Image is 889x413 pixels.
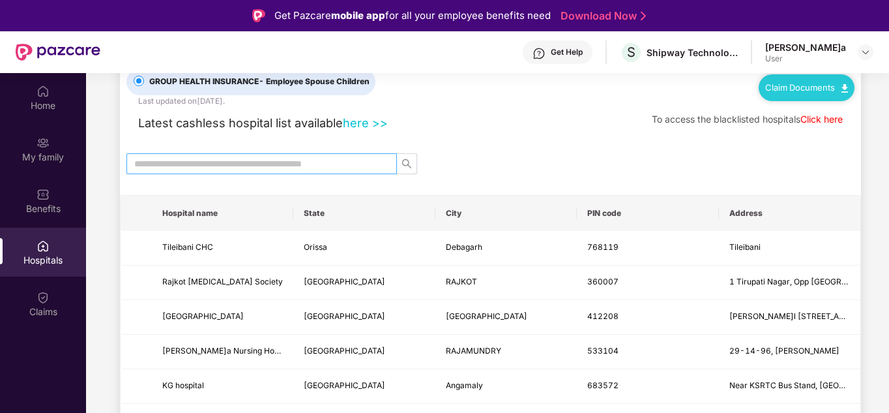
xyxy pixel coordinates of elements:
img: svg+xml;base64,PHN2ZyBpZD0iSG9tZSIgeG1sbnM9Imh0dHA6Ly93d3cudzMub3JnLzIwMDAvc3ZnIiB3aWR0aD0iMjAiIG... [36,85,50,98]
span: [GEOGRAPHIC_DATA] [304,380,385,390]
td: 1 Tirupati Nagar, Opp Nirmala Convent School [719,266,860,300]
td: KG hospital [152,369,293,404]
span: Debagarh [446,242,482,252]
div: Get Help [551,47,583,57]
span: Latest cashless hospital list available [138,115,343,130]
td: Orissa [293,231,435,266]
th: Address [719,196,860,231]
td: Angamaly [435,369,577,404]
img: svg+xml;base64,PHN2ZyBpZD0iSG9zcGl0YWxzIiB4bWxucz0iaHR0cDovL3d3dy53My5vcmcvMjAwMC9zdmciIHdpZHRoPS... [36,239,50,252]
td: Near KSRTC Bus Stand, Trissur Road, Angamaly [719,369,860,404]
img: Logo [252,9,265,22]
span: Address [729,208,850,219]
span: 683572 [587,380,619,390]
img: svg+xml;base64,PHN2ZyBpZD0iQmVuZWZpdHMiIHhtbG5zPSJodHRwOi8vd3d3LnczLm9yZy8yMDAwL3N2ZyIgd2lkdGg9Ij... [36,188,50,201]
span: 533104 [587,346,619,356]
th: PIN code [577,196,718,231]
td: Andhra Pradesh [293,335,435,369]
a: Click here [800,114,843,125]
th: City [435,196,577,231]
img: New Pazcare Logo [16,44,100,61]
span: [GEOGRAPHIC_DATA] [162,311,244,321]
img: svg+xml;base64,PHN2ZyBpZD0iQ2xhaW0iIHhtbG5zPSJodHRwOi8vd3d3LnczLm9yZy8yMDAwL3N2ZyIgd2lkdGg9IjIwIi... [36,291,50,304]
td: Kerala [293,369,435,404]
div: Shipway Technology Pvt. Ltd [647,46,738,59]
span: 768119 [587,242,619,252]
span: Hospital name [162,208,283,219]
img: svg+xml;base64,PHN2ZyBpZD0iSGVscC0zMngzMiIgeG1sbnM9Imh0dHA6Ly93d3cudzMub3JnLzIwMDAvc3ZnIiB3aWR0aD... [532,47,546,60]
td: Rajkot Cancer Society [152,266,293,300]
img: svg+xml;base64,PHN2ZyB3aWR0aD0iMjAiIGhlaWdodD0iMjAiIHZpZXdCb3g9IjAgMCAyMCAyMCIgZmlsbD0ibm9uZSIgeG... [36,136,50,149]
span: KG hospital [162,380,204,390]
td: Siddhartha Nursing Home & Poly Clinic [152,335,293,369]
td: Mauli Hospital [152,300,293,335]
td: RAJAMUNDRY [435,335,577,369]
td: Tileibani [719,231,860,266]
span: [GEOGRAPHIC_DATA] [304,346,385,356]
div: [PERSON_NAME]a [765,41,846,54]
span: GROUP HEALTH INSURANCE [144,76,375,88]
span: - Employee Spouse Children [259,76,370,86]
span: search [397,159,416,169]
span: Angamaly [446,380,483,390]
span: RAJAMUNDRY [446,346,501,356]
div: Get Pazcare for all your employee benefits need [274,8,551,23]
span: [PERSON_NAME]a Nursing Home & Poly Clinic [162,346,334,356]
button: search [396,153,417,174]
td: 29-14-96, Devi Chowk [719,335,860,369]
span: S [627,44,635,60]
td: Tileibani CHC [152,231,293,266]
img: svg+xml;base64,PHN2ZyB4bWxucz0iaHR0cDovL3d3dy53My5vcmcvMjAwMC9zdmciIHdpZHRoPSIxMC40IiBoZWlnaHQ9Ij... [841,84,848,93]
span: 412208 [587,311,619,321]
span: [GEOGRAPHIC_DATA] [304,277,385,286]
span: Tileibani [729,242,761,252]
a: Claim Documents [765,82,848,93]
div: Last updated on [DATE] . [138,95,225,108]
span: Orissa [304,242,327,252]
td: Gujarat [293,266,435,300]
th: Hospital name [152,196,293,231]
td: Debagarh [435,231,577,266]
span: 29-14-96, [PERSON_NAME] [729,346,839,356]
img: Stroke [641,9,646,23]
span: Rajkot [MEDICAL_DATA] Society [162,277,283,286]
th: State [293,196,435,231]
span: To access the blacklisted hospitals [652,114,800,125]
div: User [765,54,846,64]
td: PUNE [435,300,577,335]
td: RAJKOT [435,266,577,300]
strong: mobile app [331,9,385,22]
span: [GEOGRAPHIC_DATA] [304,311,385,321]
a: Download Now [561,9,642,23]
a: here >> [343,115,388,130]
img: svg+xml;base64,PHN2ZyBpZD0iRHJvcGRvd24tMzJ4MzIiIHhtbG5zPSJodHRwOi8vd3d3LnczLm9yZy8yMDAwL3N2ZyIgd2... [860,47,871,57]
span: [GEOGRAPHIC_DATA] [446,311,527,321]
td: Maharashtra [293,300,435,335]
span: 360007 [587,277,619,286]
span: Tileibani CHC [162,242,213,252]
td: Gajanan Mangal Karyalay Road, Pabal Chowk, Shikrapur, Tq. Shirur [719,300,860,335]
span: RAJKOT [446,277,477,286]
